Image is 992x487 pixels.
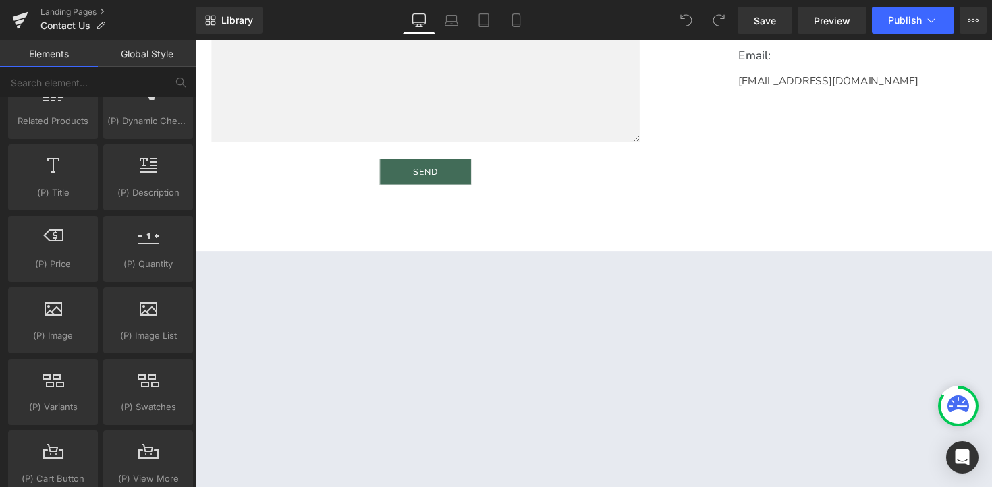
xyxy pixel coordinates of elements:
[754,13,776,28] span: Save
[814,13,850,28] span: Preview
[40,20,90,31] span: Contact Us
[705,7,732,34] button: Redo
[946,441,979,474] div: Open Intercom Messenger
[403,7,435,34] a: Desktop
[12,185,94,200] span: (P) Title
[798,7,866,34] a: Preview
[196,7,263,34] a: New Library
[557,34,800,50] p: [EMAIL_ADDRESS][DOMAIN_NAME]
[500,7,532,34] a: Mobile
[189,121,283,148] button: Send
[221,14,253,26] span: Library
[12,328,94,343] span: (P) Image
[107,400,189,414] span: (P) Swatches
[12,257,94,271] span: (P) Price
[673,7,700,34] button: Undo
[557,9,800,24] h1: Email:
[12,400,94,414] span: (P) Variants
[468,7,500,34] a: Tablet
[960,7,987,34] button: More
[107,114,189,128] span: (P) Dynamic Checkout Button
[872,7,954,34] button: Publish
[12,114,94,128] span: Related Products
[888,15,922,26] span: Publish
[12,471,94,486] span: (P) Cart Button
[107,328,189,343] span: (P) Image List
[98,40,196,67] a: Global Style
[435,7,468,34] a: Laptop
[107,257,189,271] span: (P) Quantity
[107,185,189,200] span: (P) Description
[107,471,189,486] span: (P) View More
[40,7,196,18] a: Landing Pages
